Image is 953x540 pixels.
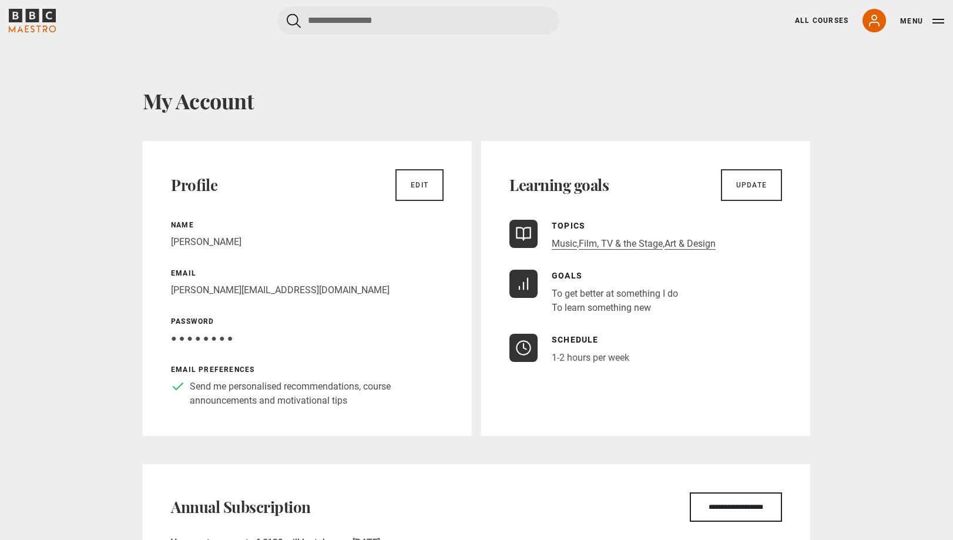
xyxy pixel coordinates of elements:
a: Art & Design [665,238,716,250]
p: [PERSON_NAME][EMAIL_ADDRESS][DOMAIN_NAME] [171,283,444,297]
a: Update [721,169,782,201]
h1: My Account [143,88,810,113]
p: Email preferences [171,364,444,375]
p: Email [171,268,444,279]
a: Edit [395,169,444,201]
h2: Learning goals [509,176,609,194]
span: ● ● ● ● ● ● ● ● [171,333,233,344]
p: [PERSON_NAME] [171,235,444,249]
p: Goals [552,270,678,282]
p: 1-2 hours per week [552,351,629,365]
h2: Annual Subscription [171,498,311,516]
p: , , [552,237,716,251]
p: Name [171,220,444,230]
li: To get better at something I do [552,287,678,301]
button: Submit the search query [287,14,301,28]
li: To learn something new [552,301,678,315]
button: Toggle navigation [900,15,944,27]
p: Schedule [552,334,629,346]
a: All Courses [795,15,848,26]
a: Film, TV & the Stage [579,238,663,250]
h2: Profile [171,176,217,194]
p: Password [171,316,444,327]
svg: BBC Maestro [9,9,56,32]
input: Search [277,6,559,35]
p: Send me personalised recommendations, course announcements and motivational tips [190,380,444,408]
a: Music [552,238,577,250]
p: Topics [552,220,716,232]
